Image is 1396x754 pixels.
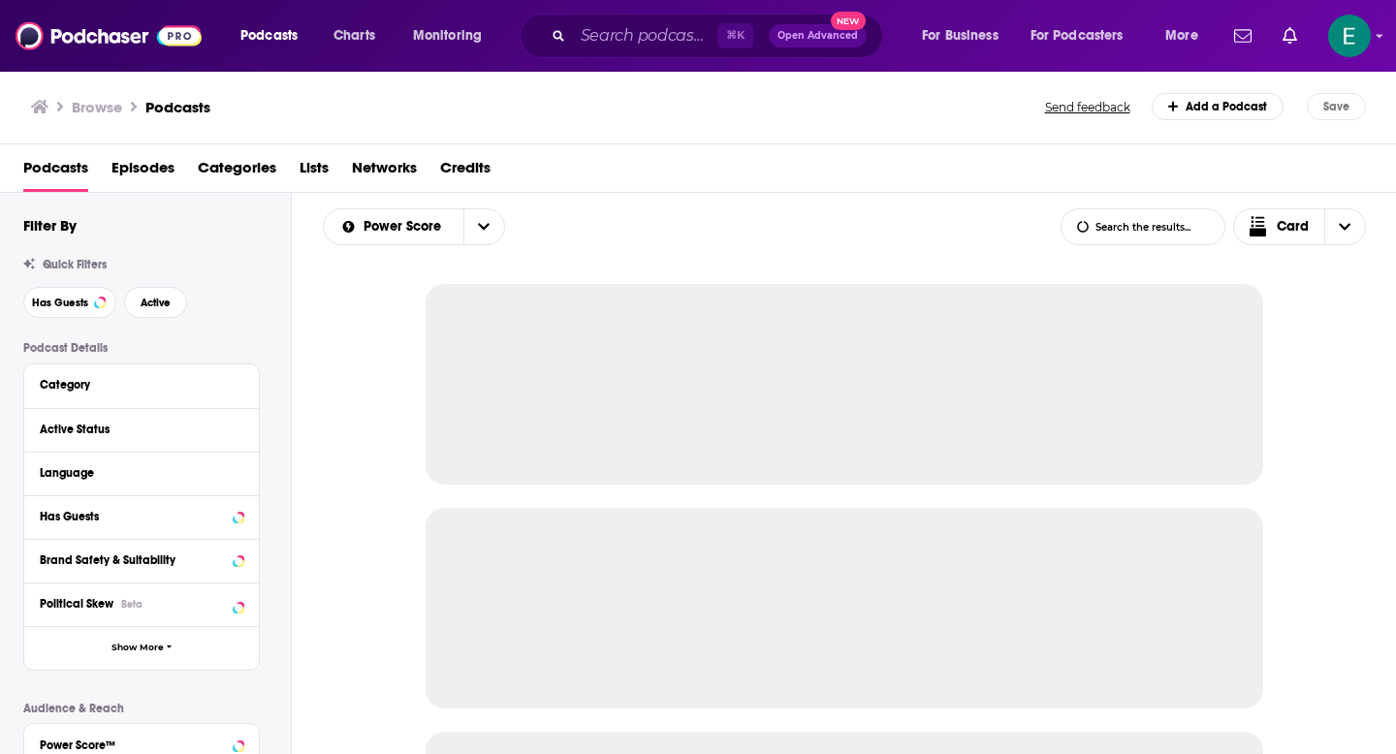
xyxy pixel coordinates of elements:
input: Search podcasts, credits, & more... [573,20,717,51]
span: Monitoring [413,22,482,49]
a: Show notifications dropdown [1275,19,1305,52]
h3: Browse [72,98,122,116]
div: Active Status [40,423,231,436]
button: open menu [463,209,504,244]
button: open menu [908,20,1023,51]
span: More [1165,22,1198,49]
div: Beta [121,598,143,611]
div: Power Score™ [40,738,227,752]
h2: Filter By [23,216,77,235]
img: User Profile [1328,15,1371,57]
button: Has Guests [40,504,243,528]
button: Open AdvancedNew [769,24,867,47]
div: Search podcasts, credits, & more... [538,14,902,58]
span: ⌘ K [717,23,753,48]
h2: Choose List sort [323,208,505,245]
span: For Podcasters [1031,22,1124,49]
button: Choose View [1233,208,1367,245]
span: Active [141,298,171,308]
span: Podcasts [240,22,298,49]
span: For Business [922,22,999,49]
div: Category [40,378,231,392]
span: Political Skew [40,597,113,611]
div: Language [40,466,231,480]
a: Categories [198,152,276,192]
span: Open Advanced [777,31,858,41]
a: Networks [352,152,417,192]
a: Podcasts [145,98,210,116]
button: open menu [227,20,323,51]
button: Category [40,372,243,396]
span: Quick Filters [43,258,107,271]
button: Active [124,287,187,318]
button: Save [1307,93,1366,120]
span: New [831,12,866,30]
span: Show More [111,643,164,653]
span: Logged in as ellien [1328,15,1371,57]
a: Add a Podcast [1152,93,1285,120]
button: open menu [324,220,463,234]
a: Podcasts [23,152,88,192]
p: Audience & Reach [23,702,260,715]
div: Has Guests [40,510,227,523]
button: open menu [399,20,507,51]
button: open menu [1152,20,1222,51]
span: Has Guests [32,298,88,308]
button: Language [40,460,243,485]
button: Active Status [40,417,243,441]
button: open menu [1018,20,1152,51]
button: Brand Safety & Suitability [40,548,243,572]
button: Political SkewBeta [40,591,243,615]
span: Card [1277,220,1309,234]
div: Brand Safety & Suitability [40,553,227,567]
button: Show profile menu [1328,15,1371,57]
img: Podchaser - Follow, Share and Rate Podcasts [16,17,202,54]
button: Show More [24,626,259,670]
button: Send feedback [1039,99,1136,115]
button: Has Guests [23,287,116,318]
span: Power Score [364,220,448,234]
p: Podcast Details [23,341,260,355]
a: Episodes [111,152,174,192]
a: Charts [321,20,387,51]
a: Lists [300,152,329,192]
a: Show notifications dropdown [1226,19,1259,52]
a: Credits [440,152,491,192]
span: Charts [333,22,375,49]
